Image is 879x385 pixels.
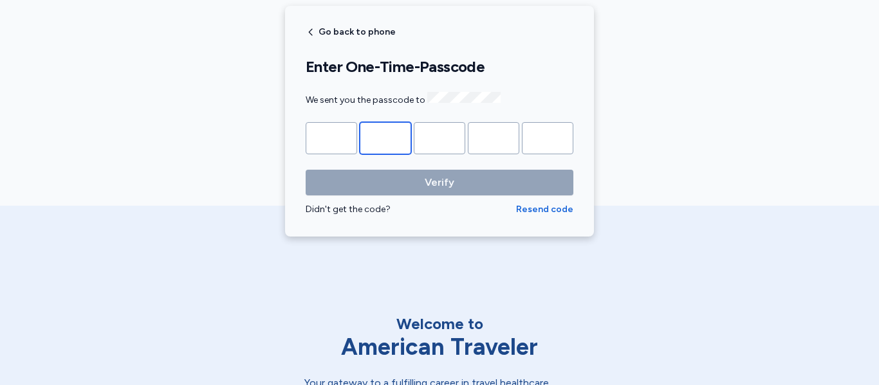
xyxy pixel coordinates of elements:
[414,122,465,154] input: Please enter OTP character 3
[306,122,357,154] input: Please enter OTP character 1
[306,57,573,76] h1: Enter One-Time-Passcode
[522,122,573,154] input: Please enter OTP character 5
[304,334,575,360] div: American Traveler
[425,175,454,190] span: Verify
[319,28,396,37] span: Go back to phone
[516,203,573,216] button: Resend code
[468,122,519,154] input: Please enter OTP character 4
[306,94,501,105] span: We sent you the passcode to
[306,203,516,216] div: Didn't get the code?
[304,314,575,334] div: Welcome to
[306,170,573,195] button: Verify
[306,27,396,37] button: Go back to phone
[360,122,411,154] input: Please enter OTP character 2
